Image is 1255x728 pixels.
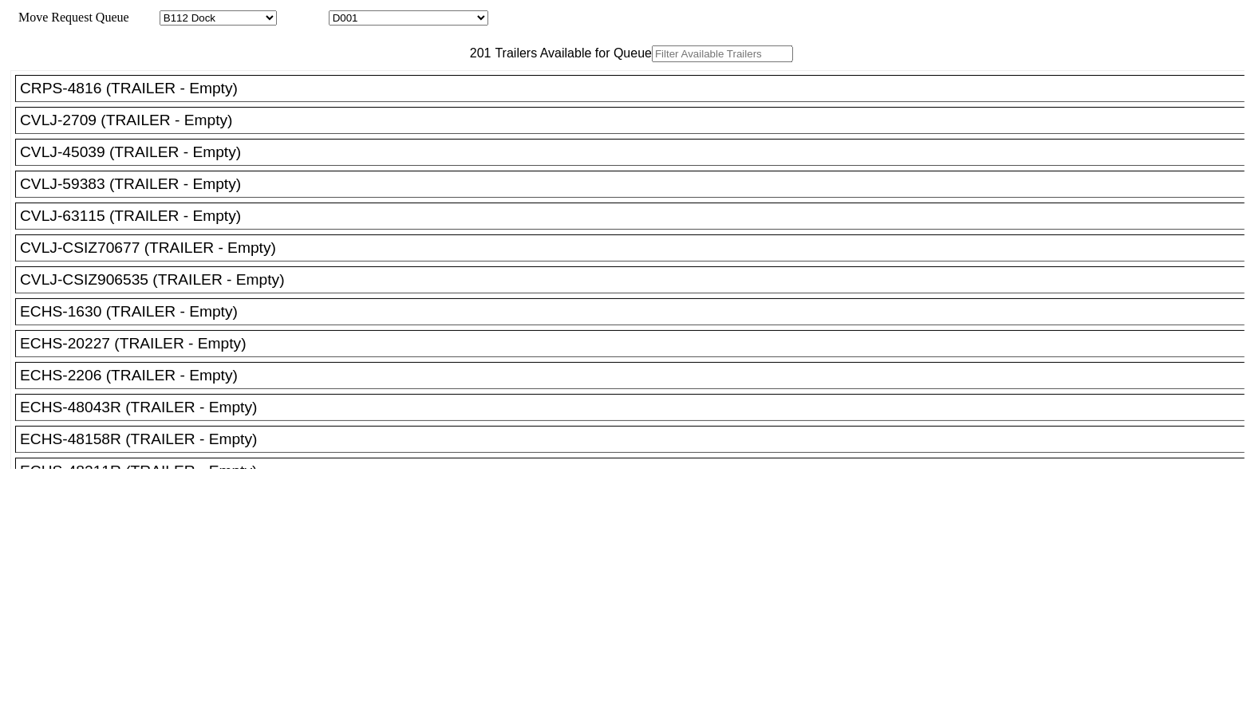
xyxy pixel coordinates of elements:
[20,335,1254,352] div: ECHS-20227 (TRAILER - Empty)
[20,367,1254,384] div: ECHS-2206 (TRAILER - Empty)
[20,175,1254,193] div: CVLJ-59383 (TRAILER - Empty)
[20,399,1254,416] div: ECHS-48043R (TRAILER - Empty)
[20,303,1254,321] div: ECHS-1630 (TRAILER - Empty)
[280,10,326,24] span: Location
[462,46,491,60] span: 201
[652,45,793,62] input: Filter Available Trailers
[20,431,1254,448] div: ECHS-48158R (TRAILER - Empty)
[20,271,1254,289] div: CVLJ-CSIZ906535 (TRAILER - Empty)
[132,10,156,24] span: Area
[10,10,129,24] span: Move Request Queue
[20,80,1254,97] div: CRPS-4816 (TRAILER - Empty)
[491,46,653,60] span: Trailers Available for Queue
[20,462,1254,480] div: ECHS-48211R (TRAILER - Empty)
[20,207,1254,225] div: CVLJ-63115 (TRAILER - Empty)
[20,144,1254,161] div: CVLJ-45039 (TRAILER - Empty)
[20,112,1254,129] div: CVLJ-2709 (TRAILER - Empty)
[20,239,1254,257] div: CVLJ-CSIZ70677 (TRAILER - Empty)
